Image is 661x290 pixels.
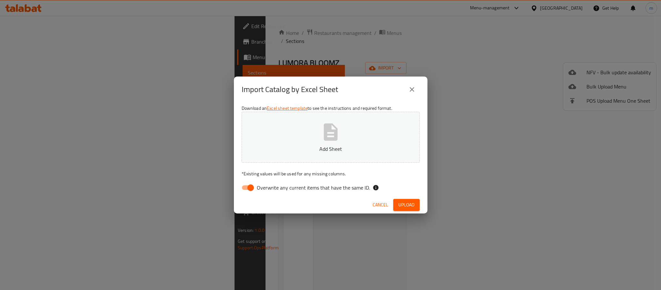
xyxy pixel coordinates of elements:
span: Cancel [373,201,388,209]
button: Add Sheet [242,112,420,163]
p: Existing values will be used for any missing columns. [242,171,420,177]
span: Overwrite any current items that have the same ID. [257,184,370,192]
svg: If the overwrite option isn't selected, then the items that match an existing ID will be ignored ... [373,184,379,191]
a: Excel sheet template [267,104,307,112]
button: Upload [393,199,420,211]
p: Add Sheet [252,145,410,153]
div: Download an to see the instructions and required format. [234,102,427,196]
button: Cancel [370,199,391,211]
span: Upload [398,201,415,209]
h2: Import Catalog by Excel Sheet [242,84,338,95]
button: close [404,82,420,97]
